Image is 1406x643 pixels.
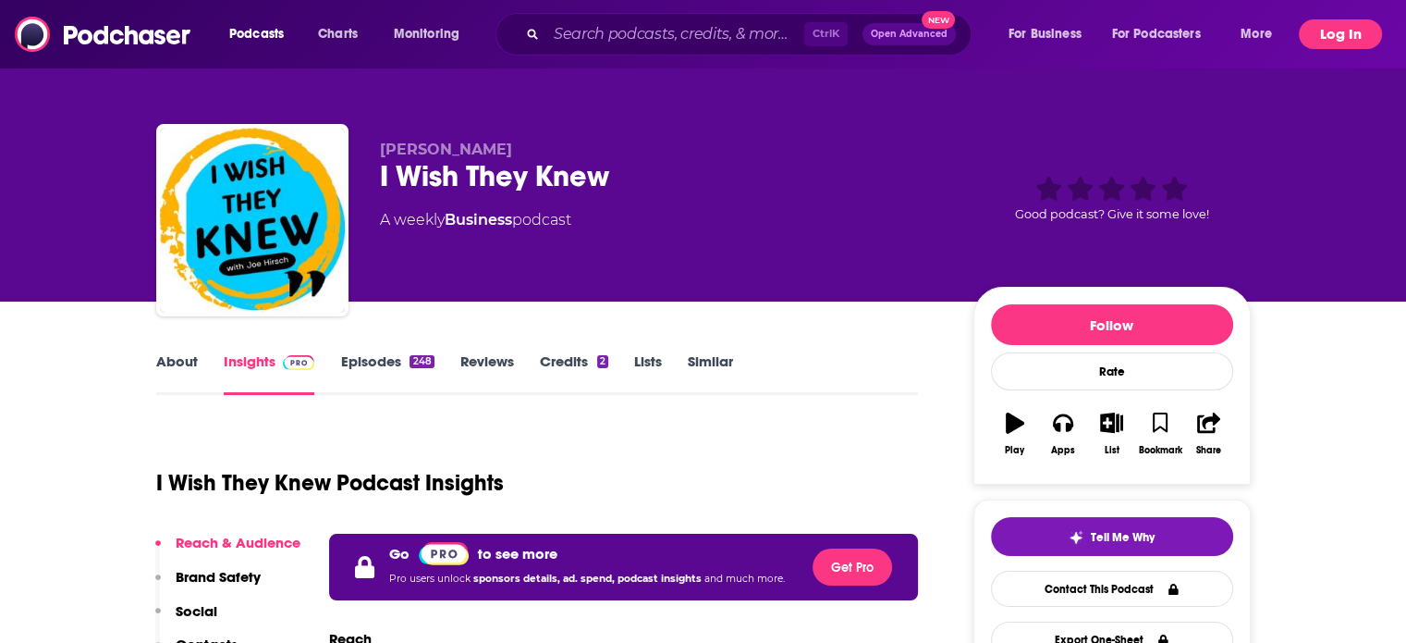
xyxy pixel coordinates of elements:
img: Podchaser - Follow, Share and Rate Podcasts [15,17,192,52]
img: Podchaser Pro [283,355,315,370]
a: Credits2 [540,352,608,395]
a: About [156,352,198,395]
span: For Business [1009,21,1082,47]
button: open menu [216,19,308,49]
span: Ctrl K [804,22,848,46]
span: Podcasts [229,21,284,47]
button: tell me why sparkleTell Me Why [991,517,1233,556]
span: Tell Me Why [1091,530,1155,545]
p: Go [389,545,410,563]
h1: I Wish They Knew Podcast Insights [156,469,504,497]
p: to see more [478,545,557,563]
a: Pro website [419,541,470,565]
img: I Wish They Knew [160,128,345,313]
button: open menu [996,19,1105,49]
p: Brand Safety [176,568,261,586]
a: Episodes248 [340,352,434,395]
p: Pro users unlock and much more. [389,565,785,593]
a: InsightsPodchaser Pro [224,352,315,395]
button: Reach & Audience [155,534,300,568]
span: Charts [318,21,358,47]
div: Share [1196,445,1221,456]
div: Bookmark [1138,445,1181,456]
span: [PERSON_NAME] [380,141,512,158]
button: Share [1184,401,1232,467]
button: open menu [1100,19,1228,49]
img: Podchaser Pro [419,542,470,565]
div: 248 [410,355,434,368]
div: Play [1005,445,1024,456]
div: Apps [1051,445,1075,456]
button: Get Pro [813,549,892,586]
button: Bookmark [1136,401,1184,467]
a: Lists [634,352,662,395]
button: Follow [991,304,1233,345]
a: Reviews [460,352,514,395]
img: tell me why sparkle [1069,530,1083,545]
input: Search podcasts, credits, & more... [546,19,804,49]
div: Good podcast? Give it some love! [973,141,1251,255]
button: Open AdvancedNew [862,23,956,45]
button: Log In [1299,19,1382,49]
p: Reach & Audience [176,534,300,551]
a: Contact This Podcast [991,571,1233,607]
span: For Podcasters [1112,21,1201,47]
a: Similar [688,352,733,395]
button: Brand Safety [155,568,261,602]
a: Business [445,211,512,229]
div: Rate [991,352,1233,390]
span: Good podcast? Give it some love! [1015,207,1209,221]
p: Social [176,602,217,620]
button: open menu [381,19,483,49]
div: List [1105,445,1119,456]
div: A weekly podcast [380,209,571,231]
button: List [1087,401,1135,467]
span: More [1241,21,1272,47]
button: open menu [1228,19,1295,49]
span: Open Advanced [871,30,948,39]
div: Search podcasts, credits, & more... [513,13,989,56]
button: Social [155,602,217,637]
div: 2 [597,355,608,368]
span: sponsors details, ad. spend, podcast insights [473,573,704,585]
span: Monitoring [394,21,459,47]
span: New [922,11,955,29]
button: Apps [1039,401,1087,467]
button: Play [991,401,1039,467]
a: Charts [306,19,369,49]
